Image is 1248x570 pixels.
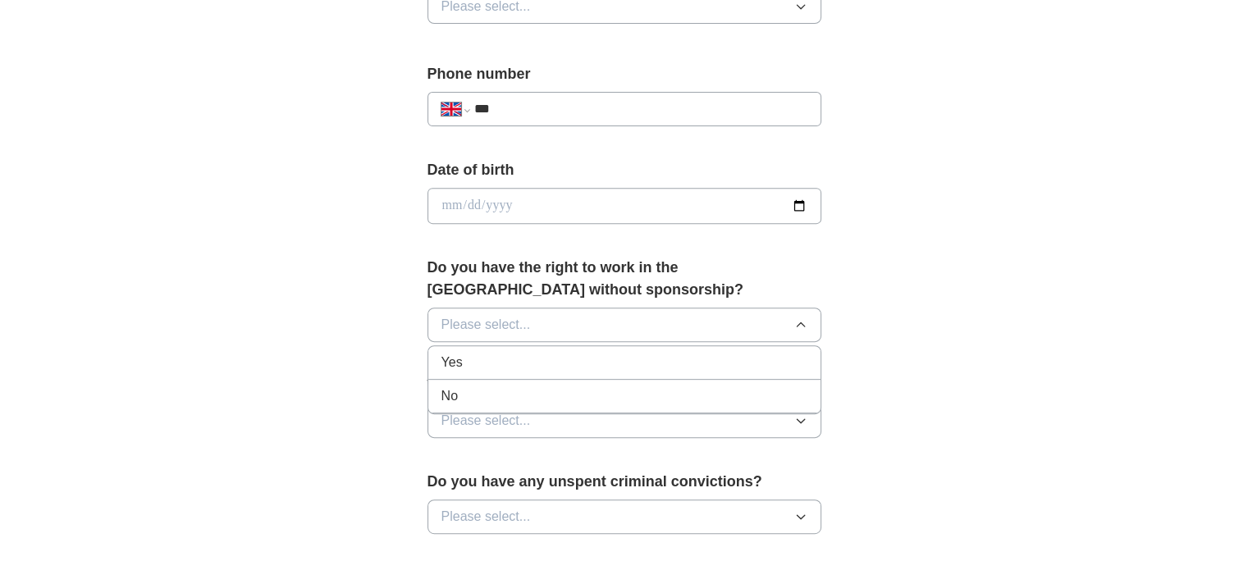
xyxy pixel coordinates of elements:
[427,159,821,181] label: Date of birth
[441,353,463,372] span: Yes
[441,386,458,406] span: No
[427,499,821,534] button: Please select...
[441,315,531,335] span: Please select...
[427,257,821,301] label: Do you have the right to work in the [GEOGRAPHIC_DATA] without sponsorship?
[441,411,531,431] span: Please select...
[427,404,821,438] button: Please select...
[441,507,531,527] span: Please select...
[427,471,821,493] label: Do you have any unspent criminal convictions?
[427,308,821,342] button: Please select...
[427,63,821,85] label: Phone number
